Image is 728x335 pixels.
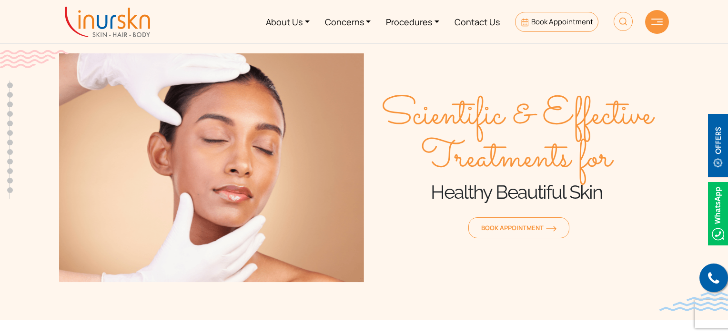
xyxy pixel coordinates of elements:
h1: Healthy Beautiful Skin [364,180,669,204]
a: Book Appointment [515,12,598,32]
img: Whatsappicon [708,182,728,245]
a: Book Appointmentorange-arrow [468,217,569,238]
img: offerBt [708,114,728,177]
img: inurskn-logo [65,7,150,37]
img: bluewave [659,292,728,311]
img: hamLine.svg [651,19,663,25]
a: Concerns [317,4,379,40]
span: Book Appointment [481,223,556,232]
img: HeaderSearch [614,12,633,31]
span: Scientific & Effective Treatments for [364,94,669,180]
span: Book Appointment [531,17,593,27]
a: Whatsappicon [708,207,728,218]
img: orange-arrow [546,226,556,232]
a: Procedures [378,4,447,40]
a: About Us [258,4,317,40]
a: Contact Us [447,4,507,40]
